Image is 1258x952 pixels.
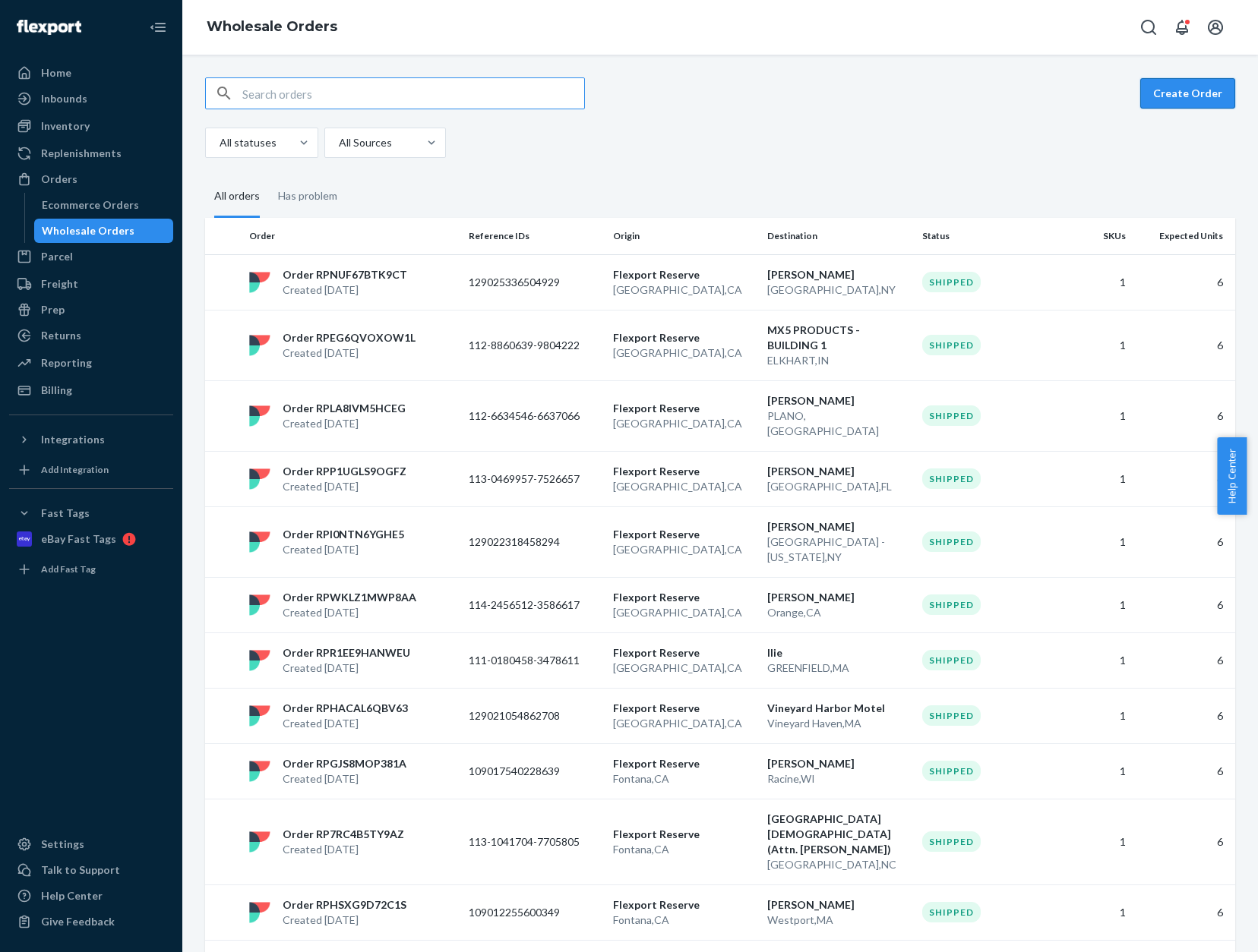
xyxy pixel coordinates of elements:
p: Created [DATE] [283,345,416,361]
div: Orders [41,172,77,187]
p: Fontana , CA [613,913,755,928]
p: Created [DATE] [283,416,406,431]
a: Returns [9,323,173,348]
p: Order RPLA8IVM5HCEG [283,401,406,416]
p: Order RPI0NTN6YGHE5 [283,527,404,542]
img: flexport logo [249,405,270,427]
p: Westport , MA [767,913,909,928]
p: Racine , WI [767,771,909,787]
button: Help Center [1217,437,1247,515]
p: [PERSON_NAME] [767,267,909,282]
img: flexport logo [249,902,270,923]
div: Give Feedback [41,914,115,929]
th: Destination [761,218,915,254]
p: [PERSON_NAME] [767,756,909,771]
p: 113-1041704-7705805 [469,834,590,850]
p: [PERSON_NAME] [767,897,909,913]
input: Search orders [242,78,584,109]
ol: breadcrumbs [194,5,349,49]
th: Order [243,218,463,254]
div: Inventory [41,118,90,134]
a: Orders [9,167,173,191]
p: Created [DATE] [283,660,410,676]
div: Home [41,65,71,80]
div: Shipped [922,594,981,615]
div: Shipped [922,650,981,670]
td: 6 [1132,799,1235,884]
div: Talk to Support [41,862,120,878]
p: Flexport Reserve [613,330,755,345]
p: Order RPP1UGLS9OGFZ [283,464,406,479]
td: 6 [1132,380,1235,451]
p: PLANO , [GEOGRAPHIC_DATA] [767,408,909,439]
th: SKUs [1060,218,1133,254]
p: 112-8860639-9804222 [469,338,590,353]
a: Home [9,61,173,85]
td: 6 [1132,506,1235,577]
p: Created [DATE] [283,842,404,857]
td: 1 [1060,310,1133,380]
a: Wholesale Orders [207,18,337,35]
div: Integrations [41,432,105,447]
a: Add Fast Tag [9,557,173,582]
p: Created [DATE] [283,542,404,557]
p: [GEOGRAPHIC_DATA] - [US_STATE] , NY [767,534,909,565]
a: Settings [9,832,173,856]
a: Parcel [9,244,173,269]
p: Flexport Reserve [613,527,755,542]
div: Help Center [41,888,103,903]
button: Fast Tags [9,501,173,525]
a: Add Integration [9,458,173,482]
button: Create Order [1140,78,1235,109]
div: Shipped [922,705,981,726]
div: All orders [214,176,260,218]
button: Give Feedback [9,909,173,934]
th: Reference IDs [463,218,607,254]
a: Prep [9,298,173,322]
div: Shipped [922,272,981,292]
p: Order RPHACAL6QBV63 [283,701,408,716]
p: [GEOGRAPHIC_DATA] , CA [613,542,755,557]
td: 1 [1060,577,1133,632]
th: Status [916,218,1060,254]
p: [GEOGRAPHIC_DATA] , NY [767,282,909,298]
td: 6 [1132,688,1235,743]
div: Fast Tags [41,506,90,521]
td: 1 [1060,380,1133,451]
img: flexport logo [249,594,270,616]
button: Open notifications [1167,12,1197,43]
p: Flexport Reserve [613,897,755,913]
td: 6 [1132,632,1235,688]
a: Replenishments [9,141,173,165]
p: [GEOGRAPHIC_DATA] , FL [767,479,909,494]
p: Vineyard Haven , MA [767,716,909,731]
td: 1 [1060,799,1133,884]
div: Shipped [922,531,981,552]
p: [GEOGRAPHIC_DATA] , CA [613,716,755,731]
p: Fontana , CA [613,842,755,857]
div: Shipped [922,468,981,489]
p: Flexport Reserve [613,464,755,479]
p: Order RPR1EE9HANWEU [283,645,410,660]
p: [GEOGRAPHIC_DATA] , CA [613,660,755,676]
p: 112-6634546-6637066 [469,408,590,424]
a: Billing [9,378,173,402]
div: Freight [41,276,78,292]
td: 1 [1060,254,1133,310]
img: flexport logo [249,831,270,853]
p: [GEOGRAPHIC_DATA] , CA [613,479,755,494]
p: GREENFIELD , MA [767,660,909,676]
th: Origin [607,218,761,254]
a: Ecommerce Orders [34,193,174,217]
p: Flexport Reserve [613,267,755,282]
input: All Sources [337,135,339,150]
div: Settings [41,837,84,852]
td: 1 [1060,506,1133,577]
img: flexport logo [249,531,270,553]
p: [GEOGRAPHIC_DATA] , NC [767,857,909,872]
td: 1 [1060,451,1133,506]
p: Created [DATE] [283,282,407,298]
p: Created [DATE] [283,479,406,494]
td: 1 [1060,743,1133,799]
div: Shipped [922,761,981,781]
